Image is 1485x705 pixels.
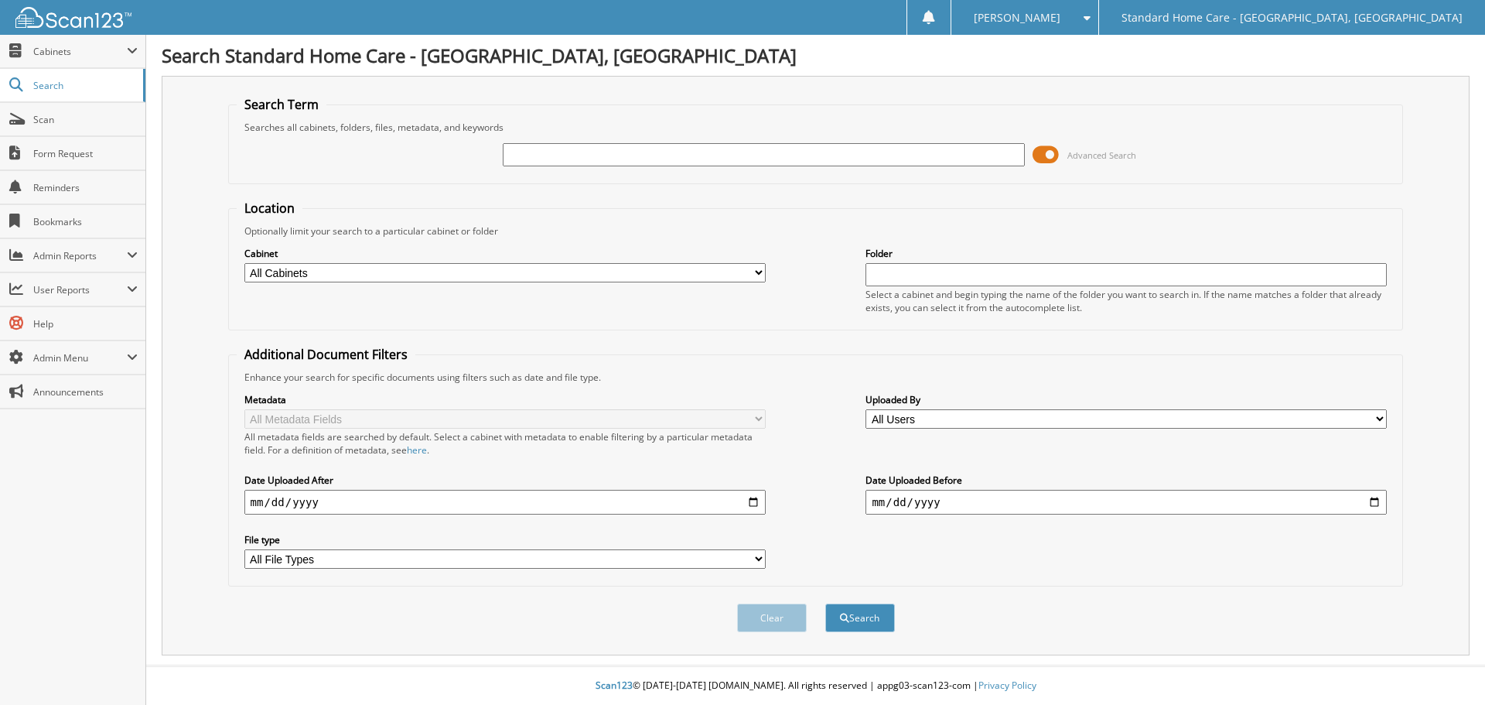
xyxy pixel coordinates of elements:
[33,351,127,364] span: Admin Menu
[162,43,1470,68] h1: Search Standard Home Care - [GEOGRAPHIC_DATA], [GEOGRAPHIC_DATA]
[33,283,127,296] span: User Reports
[237,96,326,113] legend: Search Term
[33,249,127,262] span: Admin Reports
[33,215,138,228] span: Bookmarks
[244,430,766,457] div: All metadata fields are searched by default. Select a cabinet with metadata to enable filtering b...
[33,113,138,126] span: Scan
[1121,13,1463,22] span: Standard Home Care - [GEOGRAPHIC_DATA], [GEOGRAPHIC_DATA]
[244,474,766,487] label: Date Uploaded After
[33,317,138,330] span: Help
[33,45,127,58] span: Cabinets
[825,604,895,632] button: Search
[737,604,807,632] button: Clear
[237,200,302,217] legend: Location
[33,181,138,194] span: Reminders
[33,385,138,399] span: Announcements
[237,371,1395,384] div: Enhance your search for specific documents using filters such as date and file type.
[237,121,1395,134] div: Searches all cabinets, folders, files, metadata, and keywords
[244,393,766,406] label: Metadata
[244,490,766,515] input: start
[33,147,138,160] span: Form Request
[15,7,131,28] img: scan123-logo-white.svg
[865,490,1387,515] input: end
[146,667,1485,705] div: © [DATE]-[DATE] [DOMAIN_NAME]. All rights reserved | appg03-scan123-com |
[407,443,427,457] a: here
[244,247,766,260] label: Cabinet
[244,533,766,546] label: File type
[596,679,633,692] span: Scan123
[865,247,1387,260] label: Folder
[974,13,1060,22] span: [PERSON_NAME]
[865,474,1387,487] label: Date Uploaded Before
[33,79,135,92] span: Search
[978,679,1036,692] a: Privacy Policy
[237,346,415,363] legend: Additional Document Filters
[1067,149,1136,161] span: Advanced Search
[865,393,1387,406] label: Uploaded By
[237,224,1395,238] div: Optionally limit your search to a particular cabinet or folder
[865,288,1387,314] div: Select a cabinet and begin typing the name of the folder you want to search in. If the name match...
